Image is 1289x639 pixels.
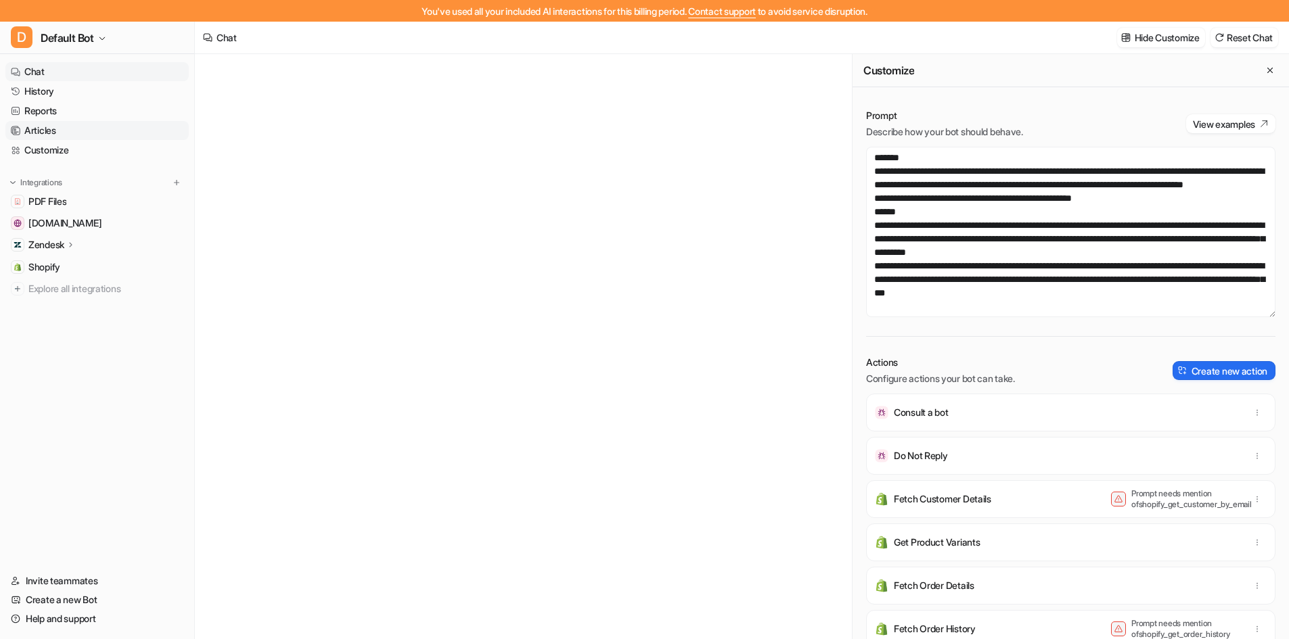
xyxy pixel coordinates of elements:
[8,178,18,187] img: expand menu
[894,536,980,549] p: Get Product Variants
[1121,32,1131,43] img: customize
[1135,30,1200,45] p: Hide Customize
[875,536,888,549] img: Get Product Variants icon
[5,82,189,101] a: History
[28,238,64,252] p: Zendesk
[14,219,22,227] img: wovenwood.co.uk
[866,125,1023,139] p: Describe how your bot should behave.
[5,176,66,189] button: Integrations
[1186,114,1275,133] button: View examples
[894,579,974,592] p: Fetch Order Details
[866,109,1023,122] p: Prompt
[1262,62,1278,78] button: Close flyout
[688,5,756,17] span: Contact support
[5,101,189,120] a: Reports
[28,195,66,208] span: PDF Files
[875,449,888,463] img: Do Not Reply icon
[20,177,62,188] p: Integrations
[28,260,60,274] span: Shopify
[1215,32,1224,43] img: reset
[41,28,94,47] span: Default Bot
[894,622,976,636] p: Fetch Order History
[894,449,948,463] p: Do Not Reply
[875,579,888,592] img: Fetch Order Details icon
[866,372,1015,385] p: Configure actions your bot can take.
[1131,488,1240,510] p: Prompt needs mention of shopify_get_customer_by_email
[14,263,22,271] img: Shopify
[5,609,189,628] a: Help and support
[11,282,24,295] img: explore all integrations
[28,278,183,300] span: Explore all integrations
[5,571,189,590] a: Invite teammates
[5,590,189,609] a: Create a new Bot
[14,197,22,206] img: PDF Files
[866,356,1015,369] p: Actions
[5,62,189,81] a: Chat
[5,192,189,211] a: PDF FilesPDF Files
[5,258,189,277] a: ShopifyShopify
[5,121,189,140] a: Articles
[5,141,189,160] a: Customize
[1117,28,1205,47] button: Hide Customize
[875,622,888,636] img: Fetch Order History icon
[894,406,948,419] p: Consult a bot
[875,406,888,419] img: Consult a bot icon
[28,216,101,230] span: [DOMAIN_NAME]
[14,241,22,249] img: Zendesk
[1173,361,1275,380] button: Create new action
[1211,28,1278,47] button: Reset Chat
[894,492,991,506] p: Fetch Customer Details
[5,214,189,233] a: wovenwood.co.uk[DOMAIN_NAME]
[172,178,181,187] img: menu_add.svg
[1178,366,1188,375] img: create-action-icon.svg
[863,64,914,77] h2: Customize
[11,26,32,48] span: D
[875,492,888,506] img: Fetch Customer Details icon
[5,279,189,298] a: Explore all integrations
[217,30,237,45] div: Chat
